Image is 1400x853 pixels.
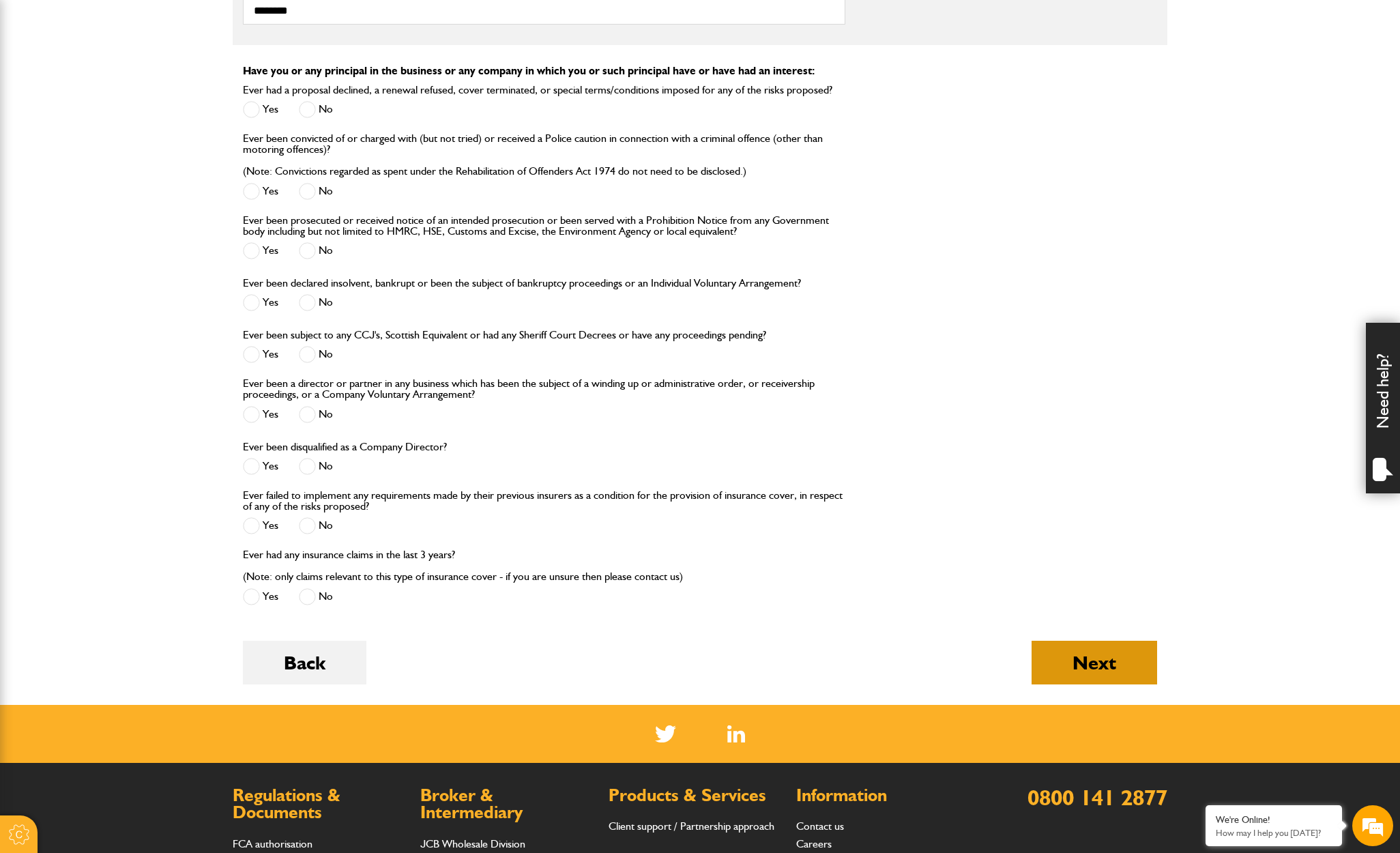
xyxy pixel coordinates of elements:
label: No [299,101,333,118]
label: Yes [243,183,278,200]
label: Ever had any insurance claims in the last 3 years? (Note: only claims relevant to this type of in... [243,549,683,582]
label: Yes [243,588,278,605]
a: Client support / Partnership approach [609,820,774,833]
div: Minimize live chat window [224,7,257,40]
label: Ever been declared insolvent, bankrupt or been the subject of bankruptcy proceedings or an Indivi... [243,278,801,289]
label: No [299,588,333,605]
p: Have you or any principal in the business or any company in which you or such principal have or h... [243,66,1157,76]
label: Yes [243,101,278,118]
label: Yes [243,242,278,259]
input: Enter your last name [18,126,249,156]
label: Ever failed to implement any requirements made by their previous insurers as a condition for the ... [243,490,845,512]
a: Careers [796,837,832,850]
label: Ever been convicted of or charged with (but not tried) or received a Police caution in connection... [243,133,845,177]
label: Ever been prosecuted or received notice of an intended prosecution or been served with a Prohibit... [243,215,845,237]
img: Twitter [655,725,676,742]
textarea: Type your message and hit 'Enter' [18,247,249,409]
h2: Products & Services [609,787,783,805]
h2: Broker & Intermediary [420,787,594,822]
a: JCB Wholesale Division [420,837,525,850]
label: Ever been disqualified as a Company Director? [243,442,447,452]
label: No [299,294,333,311]
div: Need help? [1366,323,1400,493]
label: Yes [243,346,278,363]
input: Enter your email address [18,167,249,197]
h2: Regulations & Documents [233,787,407,822]
label: No [299,346,333,363]
label: Yes [243,458,278,475]
img: Linked In [727,725,746,742]
a: 0800 141 2877 [1027,784,1167,811]
label: No [299,406,333,423]
input: Enter your phone number [18,207,249,237]
img: d_20077148190_company_1631870298795_20077148190 [23,76,57,95]
label: Yes [243,517,278,534]
a: FCA authorisation [233,837,312,850]
label: No [299,517,333,534]
label: Ever had a proposal declined, a renewal refused, cover terminated, or special terms/conditions im... [243,85,832,96]
label: Yes [243,406,278,423]
button: Next [1032,641,1157,684]
em: Start Chat [186,420,248,439]
label: No [299,183,333,200]
label: Ever been a director or partner in any business which has been the subject of a winding up or adm... [243,378,845,400]
a: Contact us [796,820,844,833]
p: How may I help you today? [1216,828,1332,838]
div: Chat with us now [71,76,229,94]
label: No [299,242,333,259]
h2: Information [796,787,970,805]
label: No [299,458,333,475]
label: Ever been subject to any CCJ's, Scottish Equivalent or had any Sheriff Court Decrees or have any ... [243,330,766,341]
button: Back [243,641,366,684]
a: LinkedIn [727,725,746,742]
label: Yes [243,294,278,311]
div: We're Online! [1216,814,1332,826]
